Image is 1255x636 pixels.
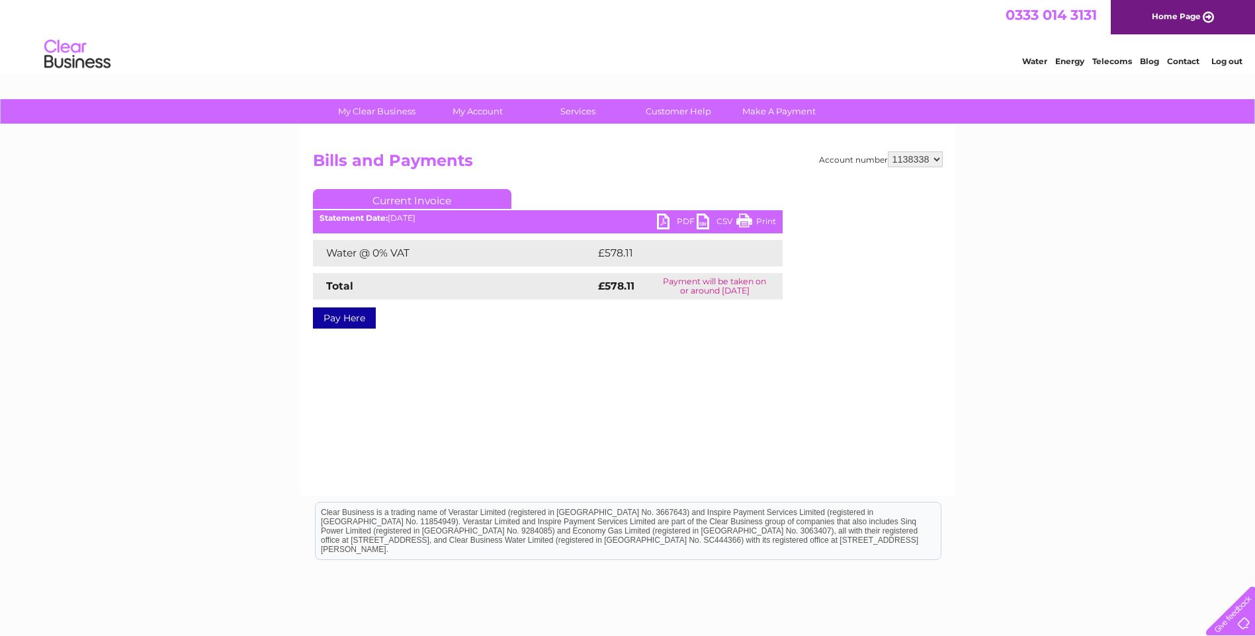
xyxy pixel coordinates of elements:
a: My Clear Business [322,99,431,124]
td: Water @ 0% VAT [313,240,595,266]
a: Energy [1055,56,1084,66]
a: Make A Payment [724,99,834,124]
strong: Total [326,280,353,292]
strong: £578.11 [598,280,634,292]
a: Telecoms [1092,56,1132,66]
div: Clear Business is a trading name of Verastar Limited (registered in [GEOGRAPHIC_DATA] No. 3667643... [316,7,941,64]
a: Blog [1140,56,1159,66]
div: [DATE] [313,214,783,223]
img: logo.png [44,34,111,75]
a: 0333 014 3131 [1006,7,1097,23]
a: My Account [423,99,532,124]
td: £578.11 [595,240,757,266]
a: Services [523,99,632,124]
a: Customer Help [624,99,733,124]
a: Print [736,214,776,233]
a: Log out [1211,56,1242,66]
a: PDF [657,214,697,233]
a: Current Invoice [313,189,511,209]
a: CSV [697,214,736,233]
a: Contact [1167,56,1199,66]
a: Water [1022,56,1047,66]
div: Account number [819,151,943,167]
b: Statement Date: [320,213,388,223]
td: Payment will be taken on or around [DATE] [647,273,782,299]
h2: Bills and Payments [313,151,943,177]
a: Pay Here [313,307,376,329]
